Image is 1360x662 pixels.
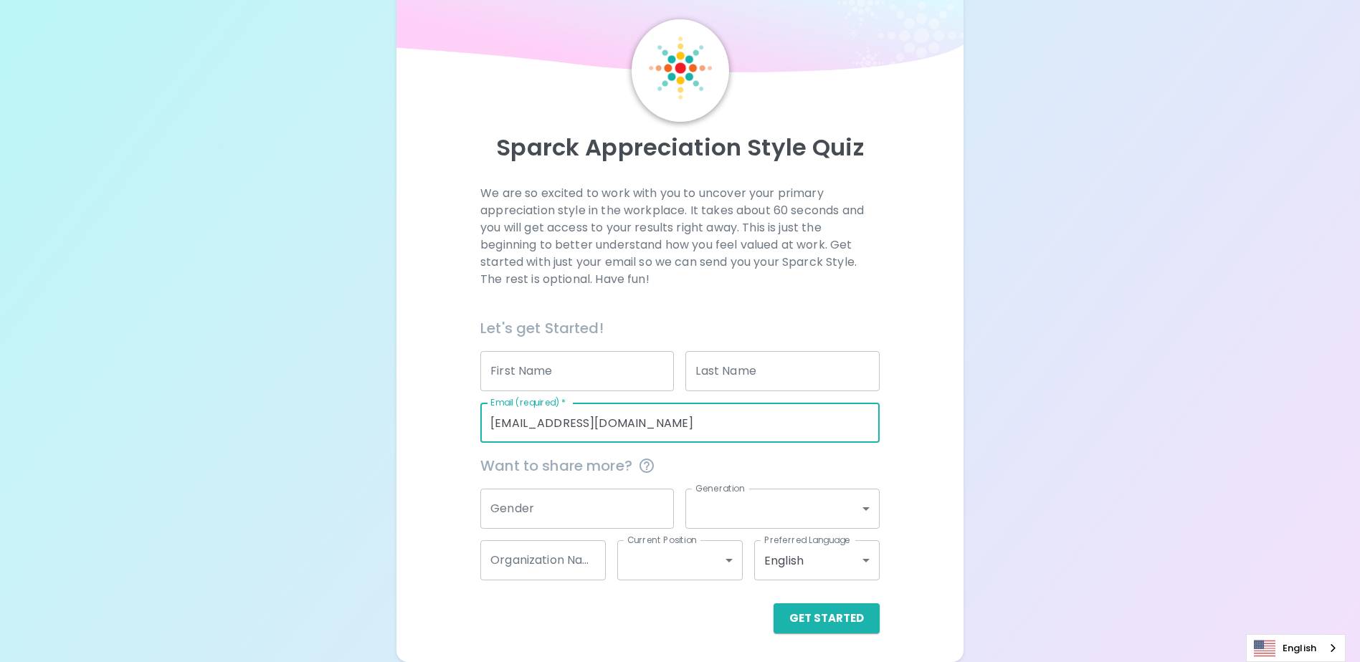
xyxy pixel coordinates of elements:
aside: Language selected: English [1246,634,1346,662]
div: English [754,540,880,580]
div: Language [1246,634,1346,662]
button: Get Started [774,603,880,633]
h6: Let's get Started! [480,317,880,340]
svg: This information is completely confidential and only used for aggregated appreciation studies at ... [638,457,655,474]
a: English [1247,635,1345,661]
label: Preferred Language [764,534,850,546]
label: Email (required) [490,396,566,408]
label: Generation [695,482,745,494]
label: Current Position [627,534,697,546]
img: Sparck Logo [649,37,712,100]
p: Sparck Appreciation Style Quiz [414,133,946,162]
p: We are so excited to work with you to uncover your primary appreciation style in the workplace. I... [480,185,880,288]
span: Want to share more? [480,454,880,477]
